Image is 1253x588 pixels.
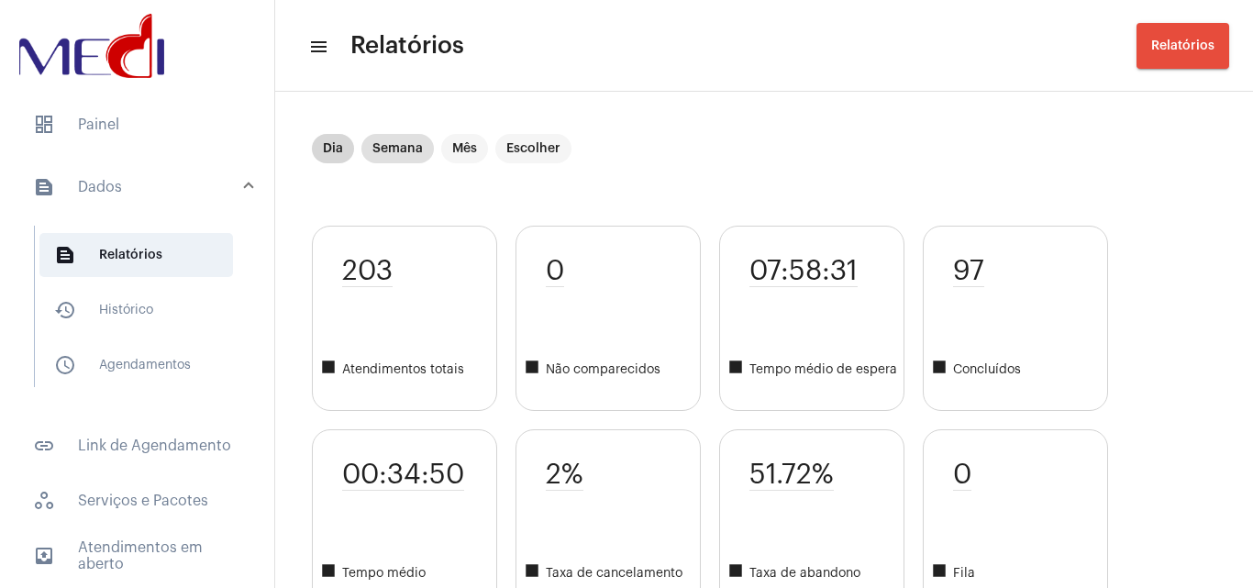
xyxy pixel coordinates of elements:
button: Relatórios [1137,23,1229,69]
mat-icon: square [931,359,953,381]
span: Agendamentos [39,343,233,387]
mat-chip: Escolher [495,134,571,163]
mat-icon: sidenav icon [33,545,55,567]
span: Painel [18,103,256,147]
span: Atendimentos totais [320,359,496,381]
mat-icon: square [320,562,342,584]
span: 0 [953,460,971,491]
mat-chip: Semana [361,134,434,163]
span: Histórico [39,288,233,332]
mat-chip: Mês [441,134,488,163]
mat-icon: square [727,562,749,584]
span: Relatórios [39,233,233,277]
mat-icon: sidenav icon [33,176,55,198]
span: 51.72% [749,460,834,491]
span: 2% [546,460,583,491]
span: Serviços e Pacotes [18,479,256,523]
span: Relatórios [1151,39,1214,52]
span: Tempo médio de espera [727,359,904,381]
span: 203 [342,256,393,287]
mat-chip: Dia [312,134,354,163]
mat-icon: sidenav icon [33,435,55,457]
mat-expansion-panel-header: sidenav iconDados [11,158,274,216]
span: Link de Agendamento [18,424,256,468]
mat-icon: sidenav icon [54,354,76,376]
span: Concluídos [931,359,1107,381]
mat-icon: sidenav icon [308,36,327,58]
img: d3a1b5fa-500b-b90f-5a1c-719c20e9830b.png [15,9,169,83]
mat-icon: sidenav icon [54,299,76,321]
span: sidenav icon [33,490,55,512]
mat-icon: square [727,359,749,381]
div: sidenav iconDados [11,216,274,413]
mat-icon: square [320,359,342,381]
span: Fila [931,562,1107,584]
span: Relatórios [350,31,464,61]
span: Taxa de cancelamento [524,562,700,584]
span: 0 [546,256,564,287]
span: 07:58:31 [749,256,858,287]
mat-icon: sidenav icon [54,244,76,266]
span: sidenav icon [33,114,55,136]
span: Tempo médio [320,562,496,584]
span: 00:34:50 [342,460,464,491]
mat-panel-title: Dados [33,176,245,198]
span: Atendimentos em aberto [18,534,256,578]
span: 97 [953,256,984,287]
span: Não comparecidos [524,359,700,381]
span: Taxa de abandono [727,562,904,584]
mat-icon: square [524,562,546,584]
mat-icon: square [931,562,953,584]
mat-icon: square [524,359,546,381]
